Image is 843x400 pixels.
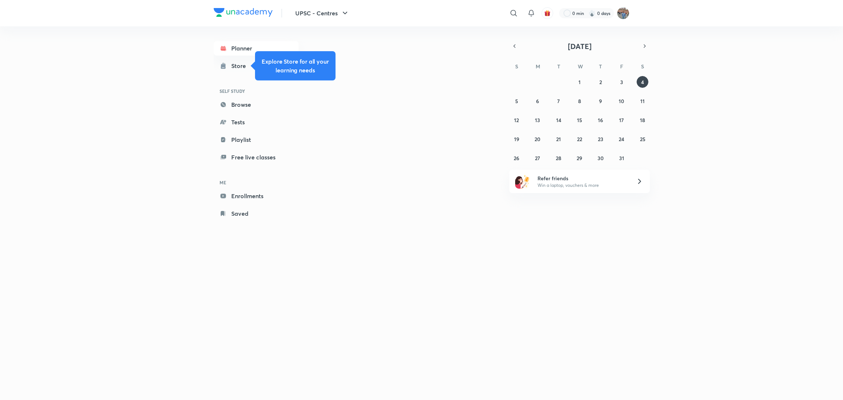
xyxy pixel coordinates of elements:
abbr: Tuesday [557,63,560,70]
abbr: October 4, 2025 [641,79,644,86]
h6: Refer friends [537,174,627,182]
abbr: October 10, 2025 [619,98,624,105]
img: Gangesh Yadav [617,7,629,19]
button: October 4, 2025 [637,76,648,88]
abbr: Thursday [599,63,602,70]
abbr: Friday [620,63,623,70]
button: UPSC - Centres [291,6,354,20]
img: referral [515,174,530,189]
button: October 3, 2025 [616,76,627,88]
abbr: October 14, 2025 [556,117,561,124]
abbr: October 28, 2025 [556,155,561,162]
button: October 1, 2025 [574,76,585,88]
a: Store [214,59,299,73]
img: streak [588,10,596,17]
a: Free live classes [214,150,299,165]
button: October 29, 2025 [574,152,585,164]
abbr: October 12, 2025 [514,117,519,124]
a: Tests [214,115,299,129]
button: October 14, 2025 [553,114,565,126]
abbr: October 22, 2025 [577,136,582,143]
img: avatar [544,10,551,16]
button: October 21, 2025 [553,133,565,145]
h6: ME [214,176,299,189]
a: Company Logo [214,8,273,19]
button: October 25, 2025 [637,133,648,145]
abbr: Monday [536,63,540,70]
button: October 16, 2025 [595,114,606,126]
button: October 30, 2025 [595,152,606,164]
abbr: Wednesday [578,63,583,70]
abbr: October 27, 2025 [535,155,540,162]
abbr: October 5, 2025 [515,98,518,105]
button: October 20, 2025 [532,133,543,145]
button: October 11, 2025 [637,95,648,107]
button: [DATE] [520,41,640,51]
abbr: October 9, 2025 [599,98,602,105]
a: Enrollments [214,189,299,203]
abbr: October 23, 2025 [598,136,603,143]
button: October 5, 2025 [511,95,522,107]
button: October 13, 2025 [532,114,543,126]
abbr: October 1, 2025 [578,79,581,86]
abbr: October 21, 2025 [556,136,561,143]
p: Win a laptop, vouchers & more [537,182,627,189]
button: October 26, 2025 [511,152,522,164]
abbr: October 7, 2025 [557,98,560,105]
abbr: October 24, 2025 [619,136,624,143]
button: October 27, 2025 [532,152,543,164]
a: Planner [214,41,299,56]
button: October 31, 2025 [616,152,627,164]
button: October 12, 2025 [511,114,522,126]
button: October 22, 2025 [574,133,585,145]
button: October 19, 2025 [511,133,522,145]
abbr: October 2, 2025 [599,79,602,86]
button: October 28, 2025 [553,152,565,164]
a: Browse [214,97,299,112]
button: October 6, 2025 [532,95,543,107]
button: October 8, 2025 [574,95,585,107]
abbr: October 8, 2025 [578,98,581,105]
h6: SELF STUDY [214,85,299,97]
abbr: October 11, 2025 [640,98,645,105]
abbr: October 16, 2025 [598,117,603,124]
abbr: October 19, 2025 [514,136,519,143]
abbr: October 29, 2025 [577,155,582,162]
abbr: October 6, 2025 [536,98,539,105]
abbr: October 25, 2025 [640,136,645,143]
abbr: October 13, 2025 [535,117,540,124]
abbr: October 20, 2025 [535,136,540,143]
div: Store [231,61,250,70]
button: October 17, 2025 [616,114,627,126]
button: avatar [542,7,553,19]
h5: Explore Store for all your learning needs [261,57,330,75]
button: October 18, 2025 [637,114,648,126]
a: Saved [214,206,299,221]
abbr: October 30, 2025 [597,155,604,162]
abbr: Sunday [515,63,518,70]
button: October 7, 2025 [553,95,565,107]
button: October 23, 2025 [595,133,606,145]
abbr: October 15, 2025 [577,117,582,124]
span: [DATE] [568,41,592,51]
abbr: October 18, 2025 [640,117,645,124]
abbr: October 31, 2025 [619,155,624,162]
abbr: October 17, 2025 [619,117,624,124]
button: October 15, 2025 [574,114,585,126]
img: Company Logo [214,8,273,17]
abbr: Saturday [641,63,644,70]
button: October 2, 2025 [595,76,606,88]
abbr: October 3, 2025 [620,79,623,86]
abbr: October 26, 2025 [514,155,519,162]
a: Playlist [214,132,299,147]
button: October 24, 2025 [616,133,627,145]
button: October 9, 2025 [595,95,606,107]
button: October 10, 2025 [616,95,627,107]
